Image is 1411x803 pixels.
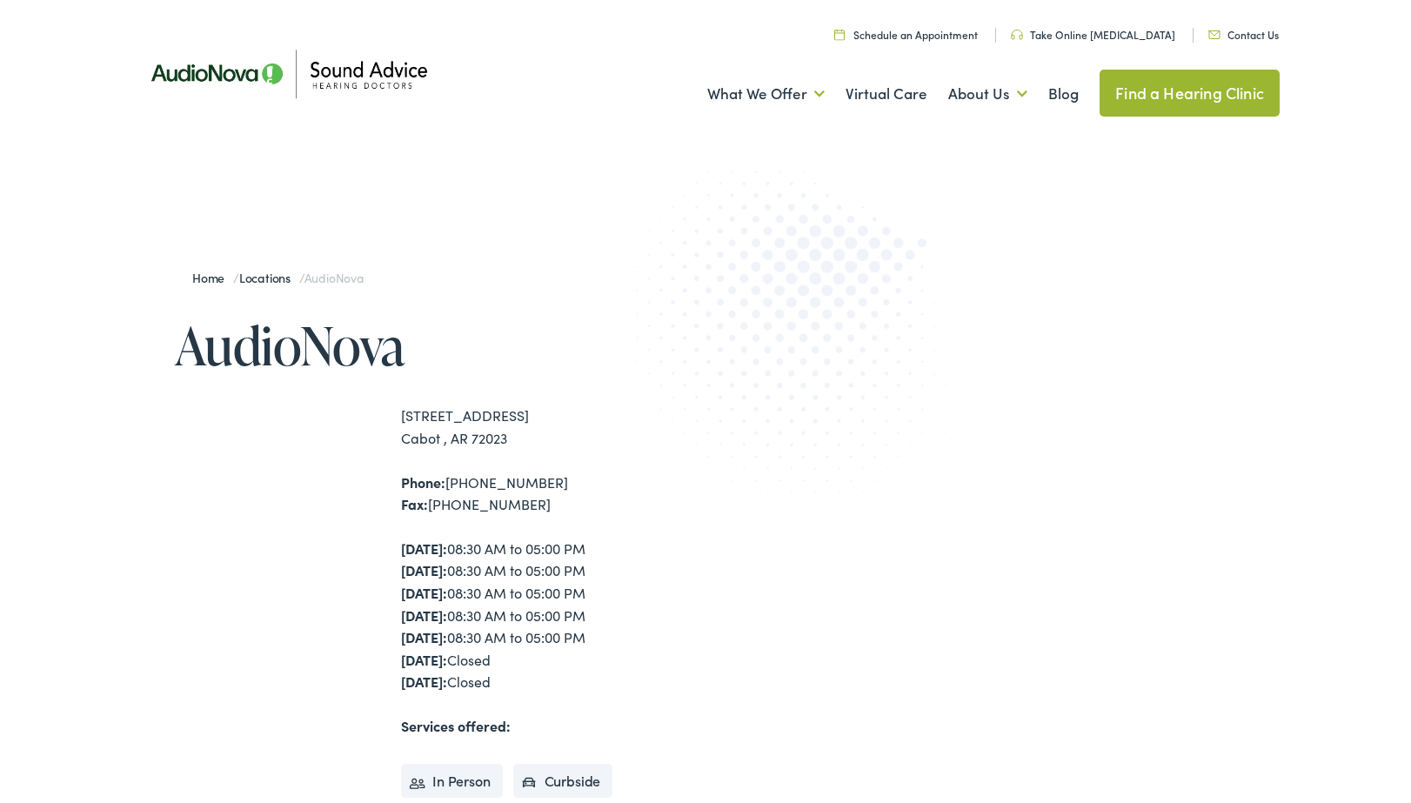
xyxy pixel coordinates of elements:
[707,62,825,126] a: What We Offer
[1011,27,1175,42] a: Take Online [MEDICAL_DATA]
[834,27,978,42] a: Schedule an Appointment
[401,560,447,579] strong: [DATE]:
[846,62,927,126] a: Virtual Care
[239,269,299,286] a: Locations
[401,716,511,735] strong: Services offered:
[401,764,503,799] li: In Person
[1208,30,1220,39] img: Icon representing mail communication in a unique green color, indicative of contact or communicat...
[401,583,447,602] strong: [DATE]:
[192,269,233,286] a: Home
[401,606,447,625] strong: [DATE]:
[513,764,613,799] li: Curbside
[401,494,428,513] strong: Fax:
[401,405,705,449] div: [STREET_ADDRESS] Cabot , AR 72023
[1208,27,1279,42] a: Contact Us
[948,62,1027,126] a: About Us
[401,539,447,558] strong: [DATE]:
[401,672,447,691] strong: [DATE]:
[401,538,705,693] div: 08:30 AM to 05:00 PM 08:30 AM to 05:00 PM 08:30 AM to 05:00 PM 08:30 AM to 05:00 PM 08:30 AM to 0...
[834,29,845,40] img: Calendar icon in a unique green color, symbolizing scheduling or date-related features.
[304,269,364,286] span: AudioNova
[401,627,447,646] strong: [DATE]:
[1100,70,1280,117] a: Find a Hearing Clinic
[175,317,705,374] h1: AudioNova
[401,650,447,669] strong: [DATE]:
[192,269,364,286] span: / /
[1048,62,1079,126] a: Blog
[401,472,705,516] div: [PHONE_NUMBER] [PHONE_NUMBER]
[401,472,445,492] strong: Phone:
[1011,30,1023,40] img: Headphone icon in a unique green color, suggesting audio-related services or features.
